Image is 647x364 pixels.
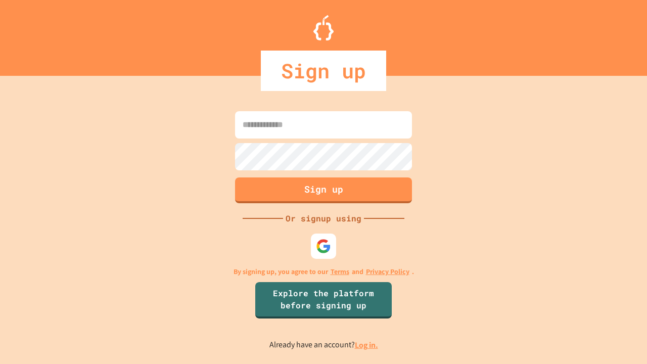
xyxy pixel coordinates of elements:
[355,340,378,350] a: Log in.
[235,177,412,203] button: Sign up
[313,15,334,40] img: Logo.svg
[269,339,378,351] p: Already have an account?
[234,266,414,277] p: By signing up, you agree to our and .
[283,212,364,224] div: Or signup using
[261,51,386,91] div: Sign up
[331,266,349,277] a: Terms
[316,239,331,254] img: google-icon.svg
[255,282,392,318] a: Explore the platform before signing up
[366,266,409,277] a: Privacy Policy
